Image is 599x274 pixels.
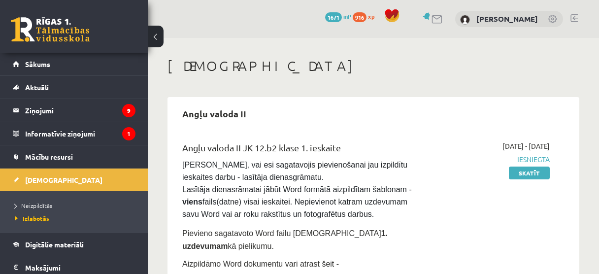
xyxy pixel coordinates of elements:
span: [DEMOGRAPHIC_DATA] [25,175,102,184]
span: [PERSON_NAME], vai esi sagatavojis pievienošanai jau izpildītu ieskaites darbu - lasītāja dienasg... [182,161,412,218]
a: Neizpildītās [15,201,138,210]
a: Informatīvie ziņojumi1 [13,122,135,145]
a: [PERSON_NAME] [476,14,538,24]
a: Ziņojumi9 [13,99,135,122]
span: Pievieno sagatavoto Word failu [DEMOGRAPHIC_DATA] kā pielikumu. [182,229,388,250]
a: Skatīt [509,167,550,179]
h2: Angļu valoda II [172,102,256,125]
div: Angļu valoda II JK 12.b2 klase 1. ieskaite [182,141,422,159]
span: 1671 [325,12,342,22]
span: Mācību resursi [25,152,73,161]
span: Digitālie materiāli [25,240,84,249]
a: Mācību resursi [13,145,135,168]
a: 916 xp [353,12,379,20]
span: Sākums [25,60,50,68]
span: Iesniegta [437,154,550,165]
span: [DATE] - [DATE] [502,141,550,151]
a: Aktuāli [13,76,135,99]
a: Digitālie materiāli [13,233,135,256]
span: xp [368,12,374,20]
a: Sākums [13,53,135,75]
legend: Ziņojumi [25,99,135,122]
legend: Informatīvie ziņojumi [25,122,135,145]
span: Aizpildāmo Word dokumentu vari atrast šeit - [182,260,339,268]
a: 1671 mP [325,12,351,20]
span: Izlabotās [15,214,49,222]
strong: viens [182,198,202,206]
span: Neizpildītās [15,202,52,209]
span: Aktuāli [25,83,49,92]
a: Izlabotās [15,214,138,223]
img: Arita Kaņepe [460,15,470,25]
a: Rīgas 1. Tālmācības vidusskola [11,17,90,42]
i: 1 [122,127,135,140]
h1: [DEMOGRAPHIC_DATA] [167,58,579,74]
i: 9 [122,104,135,117]
a: [DEMOGRAPHIC_DATA] [13,169,135,191]
span: mP [343,12,351,20]
span: 916 [353,12,366,22]
strong: 1. uzdevumam [182,229,388,250]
